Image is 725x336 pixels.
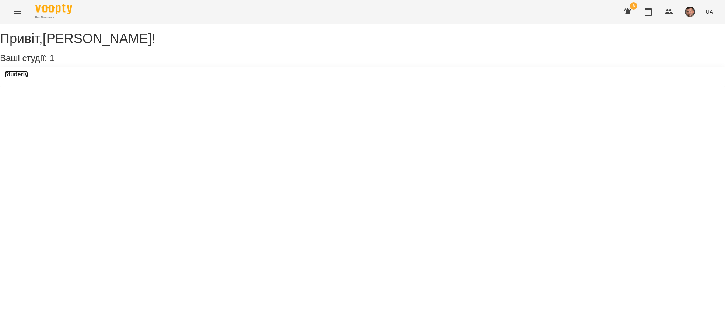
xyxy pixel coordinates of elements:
span: UA [705,8,713,15]
span: For Business [35,15,72,20]
img: 75717b8e963fcd04a603066fed3de194.png [685,7,695,17]
button: UA [703,5,716,18]
span: 6 [630,2,637,10]
a: Studerly [4,71,28,78]
button: Menu [9,3,27,21]
span: 1 [49,53,54,63]
img: Voopty Logo [35,4,72,14]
